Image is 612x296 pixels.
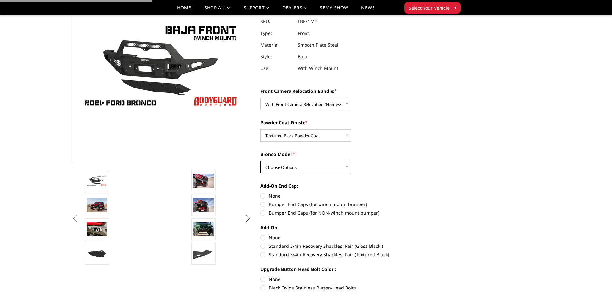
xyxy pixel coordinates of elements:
label: Powder Coat Finish: [260,119,440,126]
img: Bronco Baja Front (winch mount) [193,174,214,187]
a: Dealers [282,6,307,15]
label: Standard 3/4in Recovery Shackles, Pair (Textured Black) [260,251,440,258]
iframe: Chat Widget [579,265,612,296]
a: Home [177,6,191,15]
dd: Front [298,27,309,39]
a: Support [244,6,269,15]
label: Bumper End Caps (for winch mount bumper) [260,201,440,208]
dd: LBF21MY [298,16,317,27]
a: News [361,6,374,15]
label: Front Camera Relocation Bundle: [260,88,440,94]
label: Upgrade Button Head Bolt Color:: [260,266,440,273]
button: Next [243,214,253,223]
dt: Type: [260,27,293,39]
label: Add-On End Cap: [260,182,440,189]
button: Select Your Vehicle [404,2,461,14]
label: Standard 3/4in Recovery Shackles, Pair (Gloss Black ) [260,243,440,249]
label: Bronco Model: [260,151,440,158]
img: Bronco Baja Front (winch mount) [87,198,107,212]
img: Bodyguard Ford Bronco [87,175,107,186]
img: Bolt-on end cap. Widens your Bronco bumper to match the factory fender flares. [193,248,214,260]
a: shop all [204,6,231,15]
dd: With Winch Mount [298,63,338,74]
dd: Smooth Plate Steel [298,39,338,51]
label: Black Oxide Stainless Button-Head Bolts [260,284,440,291]
img: Reinforced Steel Bolt-On Skid Plate, included with all purchases [87,248,107,260]
label: Bumper End Caps (for NON-winch mount bumper) [260,209,440,216]
a: SEMA Show [320,6,348,15]
dt: Material: [260,39,293,51]
span: Select Your Vehicle [409,5,450,11]
img: Bronco Baja Front (winch mount) [193,222,214,236]
dd: Baja [298,51,307,63]
button: Previous [70,214,80,223]
label: Add-On: [260,224,440,231]
dt: SKU: [260,16,293,27]
span: ▾ [454,4,456,11]
dt: Style: [260,51,293,63]
img: Bronco Baja Front (winch mount) [193,198,214,212]
label: None [260,276,440,283]
dt: Use: [260,63,293,74]
label: None [260,192,440,199]
label: None [260,234,440,241]
img: Relocates Front Parking Sensors & Accepts Rigid LED Lights Ignite Series [87,222,107,236]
